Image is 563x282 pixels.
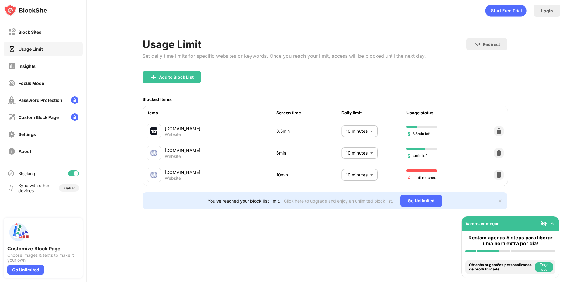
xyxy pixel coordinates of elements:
img: omni-setup-toggle.svg [549,221,555,227]
img: sync-icon.svg [7,184,15,192]
div: Usage status [406,110,471,116]
div: Sync with other devices [18,183,50,193]
div: You’ve reached your block list limit. [208,198,280,204]
div: Customize Block Page [7,245,79,252]
span: Limit reached [406,175,436,180]
div: Obtenha sugestões personalizadas de produtividade [469,263,534,272]
div: Custom Block Page [19,115,59,120]
div: Vamos começar [465,221,499,226]
div: Insights [19,64,36,69]
div: Settings [19,132,36,137]
div: Usage Limit [19,47,43,52]
img: settings-off.svg [8,131,16,138]
div: Blocking [18,171,35,176]
img: push-custom-page.svg [7,221,29,243]
div: Go Unlimited [400,195,442,207]
div: Restam apenas 5 steps para liberar uma hora extra por dia! [465,235,555,246]
img: favicons [150,149,157,157]
div: Choose images & texts to make it your own [7,253,79,263]
div: Daily limit [341,110,406,116]
div: Items [147,110,277,116]
div: Add to Block List [159,75,194,80]
img: customize-block-page-off.svg [8,113,16,121]
div: [DOMAIN_NAME] [165,125,277,132]
span: 6.5min left [406,131,430,137]
img: favicons [150,171,157,179]
div: About [19,149,31,154]
div: 6min [276,150,341,156]
img: lock-menu.svg [71,96,78,104]
div: Website [165,132,181,137]
p: 10 minutes [346,172,368,178]
div: Block Sites [19,30,41,35]
div: [DOMAIN_NAME] [165,147,277,154]
div: Screen time [276,110,341,116]
img: favicons [150,127,157,135]
div: animation [485,5,527,17]
img: lock-menu.svg [71,113,78,121]
img: about-off.svg [8,148,16,155]
img: insights-off.svg [8,62,16,70]
div: Set daily time limits for specific websites or keywords. Once you reach your limit, access will b... [143,53,426,59]
div: Focus Mode [19,81,44,86]
div: Blocked Items [143,97,172,102]
div: Password Protection [19,98,62,103]
p: 10 minutes [346,150,368,156]
div: 10min [276,172,341,178]
img: x-button.svg [498,198,503,203]
img: hourglass-set.svg [406,153,411,158]
img: password-protection-off.svg [8,96,16,104]
img: focus-off.svg [8,79,16,87]
p: 10 minutes [346,128,368,134]
div: 3.5min [276,128,341,134]
div: Disabled [63,186,75,190]
img: hourglass-end.svg [406,175,411,180]
div: Click here to upgrade and enjoy an unlimited block list. [284,198,393,204]
div: Redirect [483,42,500,47]
div: Website [165,154,181,159]
div: Website [165,176,181,181]
span: 4min left [406,153,428,158]
div: [DOMAIN_NAME] [165,169,277,176]
button: Faça isso [535,262,553,272]
div: Login [541,8,553,13]
img: time-usage-on.svg [8,45,16,53]
img: block-off.svg [8,28,16,36]
img: hourglass-set.svg [406,131,411,136]
div: Usage Limit [143,38,426,50]
img: blocking-icon.svg [7,170,15,177]
img: eye-not-visible.svg [541,221,547,227]
img: logo-blocksite.svg [4,4,47,16]
div: Go Unlimited [7,265,44,275]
